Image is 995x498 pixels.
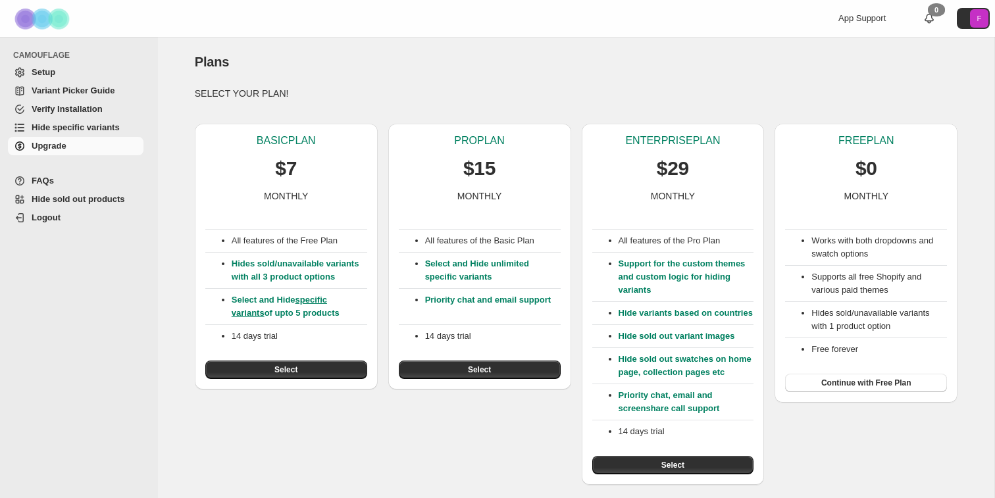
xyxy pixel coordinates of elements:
[8,137,143,155] a: Upgrade
[32,212,61,222] span: Logout
[8,63,143,82] a: Setup
[811,270,947,297] li: Supports all free Shopify and various paid themes
[32,141,66,151] span: Upgrade
[821,378,911,388] span: Continue with Free Plan
[274,364,297,375] span: Select
[811,307,947,333] li: Hides sold/unavailable variants with 1 product option
[32,104,103,114] span: Verify Installation
[661,460,684,470] span: Select
[838,134,894,147] p: FREE PLAN
[399,361,561,379] button: Select
[838,13,886,23] span: App Support
[651,189,695,203] p: MONTHLY
[264,189,308,203] p: MONTHLY
[463,155,496,182] p: $15
[8,118,143,137] a: Hide specific variants
[454,134,504,147] p: PRO PLAN
[275,155,297,182] p: $7
[468,364,491,375] span: Select
[657,155,689,182] p: $29
[195,55,229,69] span: Plans
[592,456,754,474] button: Select
[32,194,125,204] span: Hide sold out products
[32,176,54,186] span: FAQs
[32,122,120,132] span: Hide specific variants
[977,14,982,22] text: F
[8,100,143,118] a: Verify Installation
[970,9,988,28] span: Avatar with initials F
[257,134,316,147] p: BASIC PLAN
[625,134,720,147] p: ENTERPRISE PLAN
[811,343,947,356] li: Free forever
[8,82,143,100] a: Variant Picker Guide
[425,257,561,284] p: Select and Hide unlimited specific variants
[425,234,561,247] p: All features of the Basic Plan
[619,330,754,343] p: Hide sold out variant images
[619,425,754,438] p: 14 days trial
[32,86,115,95] span: Variant Picker Guide
[619,257,754,297] p: Support for the custom themes and custom logic for hiding variants
[32,67,55,77] span: Setup
[232,330,367,343] p: 14 days trial
[844,189,888,203] p: MONTHLY
[232,234,367,247] p: All features of the Free Plan
[232,257,367,284] p: Hides sold/unavailable variants with all 3 product options
[619,307,754,320] p: Hide variants based on countries
[425,293,561,320] p: Priority chat and email support
[619,234,754,247] p: All features of the Pro Plan
[8,209,143,227] a: Logout
[928,3,945,16] div: 0
[232,293,367,320] p: Select and Hide of upto 5 products
[8,190,143,209] a: Hide sold out products
[205,361,367,379] button: Select
[619,389,754,415] p: Priority chat, email and screenshare call support
[8,172,143,190] a: FAQs
[923,12,936,25] a: 0
[13,50,149,61] span: CAMOUFLAGE
[811,234,947,261] li: Works with both dropdowns and swatch options
[425,330,561,343] p: 14 days trial
[195,87,957,100] p: SELECT YOUR PLAN!
[785,374,947,392] button: Continue with Free Plan
[619,353,754,379] p: Hide sold out swatches on home page, collection pages etc
[11,1,76,37] img: Camouflage
[855,155,877,182] p: $0
[957,8,990,29] button: Avatar with initials F
[457,189,501,203] p: MONTHLY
